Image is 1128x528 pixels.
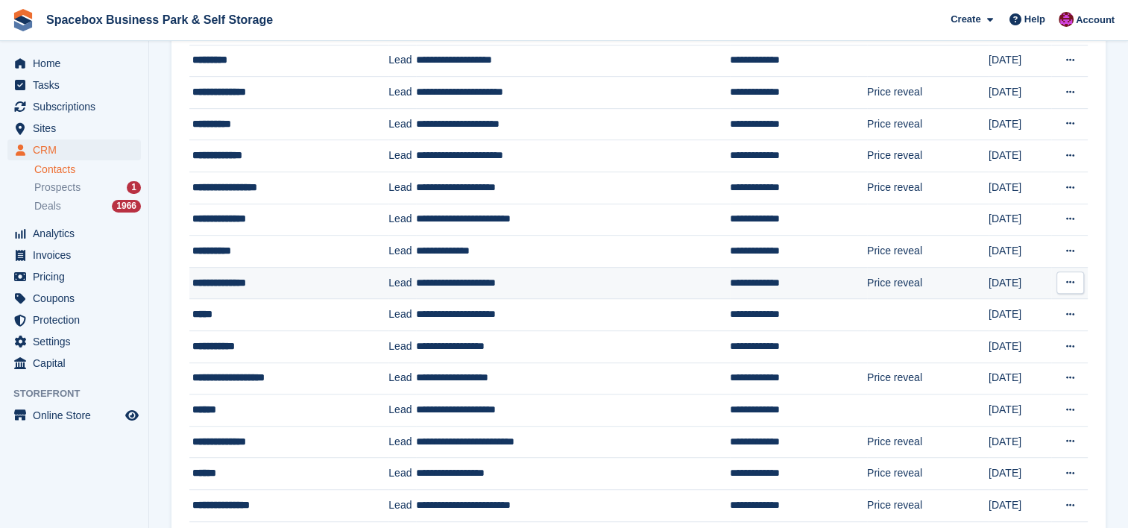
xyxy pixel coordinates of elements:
[7,75,141,95] a: menu
[867,77,989,109] td: Price reveal
[989,362,1052,395] td: [DATE]
[1024,12,1045,27] span: Help
[7,288,141,309] a: menu
[7,118,141,139] a: menu
[989,140,1052,172] td: [DATE]
[34,199,61,213] span: Deals
[388,267,415,299] td: Lead
[33,53,122,74] span: Home
[989,204,1052,236] td: [DATE]
[388,331,415,363] td: Lead
[1076,13,1115,28] span: Account
[7,405,141,426] a: menu
[989,458,1052,490] td: [DATE]
[989,108,1052,140] td: [DATE]
[7,266,141,287] a: menu
[34,180,141,195] a: Prospects 1
[989,426,1052,458] td: [DATE]
[112,200,141,213] div: 1966
[989,77,1052,109] td: [DATE]
[989,45,1052,77] td: [DATE]
[388,140,415,172] td: Lead
[7,53,141,74] a: menu
[123,406,141,424] a: Preview store
[388,77,415,109] td: Lead
[867,362,989,395] td: Price reveal
[34,163,141,177] a: Contacts
[867,236,989,268] td: Price reveal
[33,405,122,426] span: Online Store
[388,489,415,521] td: Lead
[867,140,989,172] td: Price reveal
[7,96,141,117] a: menu
[867,426,989,458] td: Price reveal
[867,489,989,521] td: Price reveal
[867,172,989,204] td: Price reveal
[13,386,148,401] span: Storefront
[7,331,141,352] a: menu
[388,108,415,140] td: Lead
[388,172,415,204] td: Lead
[40,7,279,32] a: Spacebox Business Park & Self Storage
[33,223,122,244] span: Analytics
[127,181,141,194] div: 1
[34,198,141,214] a: Deals 1966
[388,204,415,236] td: Lead
[7,309,141,330] a: menu
[7,223,141,244] a: menu
[12,9,34,31] img: stora-icon-8386f47178a22dfd0bd8f6a31ec36ba5ce8667c1dd55bd0f319d3a0aa187defe.svg
[951,12,980,27] span: Create
[34,180,81,195] span: Prospects
[33,96,122,117] span: Subscriptions
[388,236,415,268] td: Lead
[33,245,122,265] span: Invoices
[7,353,141,374] a: menu
[867,108,989,140] td: Price reveal
[33,139,122,160] span: CRM
[33,118,122,139] span: Sites
[33,266,122,287] span: Pricing
[388,458,415,490] td: Lead
[989,267,1052,299] td: [DATE]
[388,45,415,77] td: Lead
[7,139,141,160] a: menu
[989,489,1052,521] td: [DATE]
[388,426,415,458] td: Lead
[388,299,415,331] td: Lead
[33,331,122,352] span: Settings
[989,299,1052,331] td: [DATE]
[989,395,1052,427] td: [DATE]
[867,267,989,299] td: Price reveal
[33,75,122,95] span: Tasks
[1059,12,1074,27] img: Shitika Balanath
[989,172,1052,204] td: [DATE]
[7,245,141,265] a: menu
[867,458,989,490] td: Price reveal
[989,236,1052,268] td: [DATE]
[388,395,415,427] td: Lead
[989,331,1052,363] td: [DATE]
[33,288,122,309] span: Coupons
[388,362,415,395] td: Lead
[33,309,122,330] span: Protection
[33,353,122,374] span: Capital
